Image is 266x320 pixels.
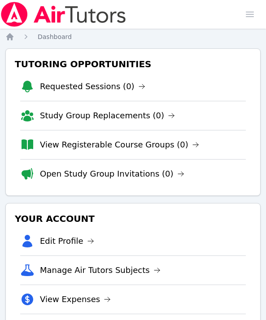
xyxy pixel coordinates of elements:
nav: Breadcrumb [5,32,261,41]
a: Dashboard [38,32,72,41]
a: Manage Air Tutors Subjects [40,264,161,277]
a: Study Group Replacements (0) [40,109,175,122]
span: Dashboard [38,33,72,40]
a: Requested Sessions (0) [40,80,145,93]
a: Edit Profile [40,235,94,247]
a: Open Study Group Invitations (0) [40,168,184,180]
a: View Expenses [40,293,111,306]
a: View Registerable Course Groups (0) [40,138,199,151]
h3: Tutoring Opportunities [13,56,253,72]
h3: Your Account [13,211,253,227]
